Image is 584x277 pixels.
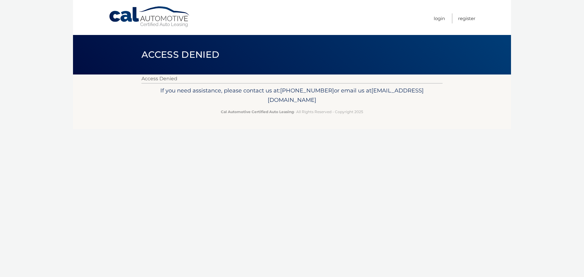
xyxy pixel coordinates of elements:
a: Cal Automotive [109,6,191,28]
span: Access Denied [141,49,219,60]
p: Access Denied [141,74,443,83]
a: Login [434,13,445,23]
strong: Cal Automotive Certified Auto Leasing [221,109,294,114]
p: If you need assistance, please contact us at: or email us at [145,86,439,105]
p: - All Rights Reserved - Copyright 2025 [145,109,439,115]
span: [PHONE_NUMBER] [280,87,334,94]
a: Register [458,13,475,23]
